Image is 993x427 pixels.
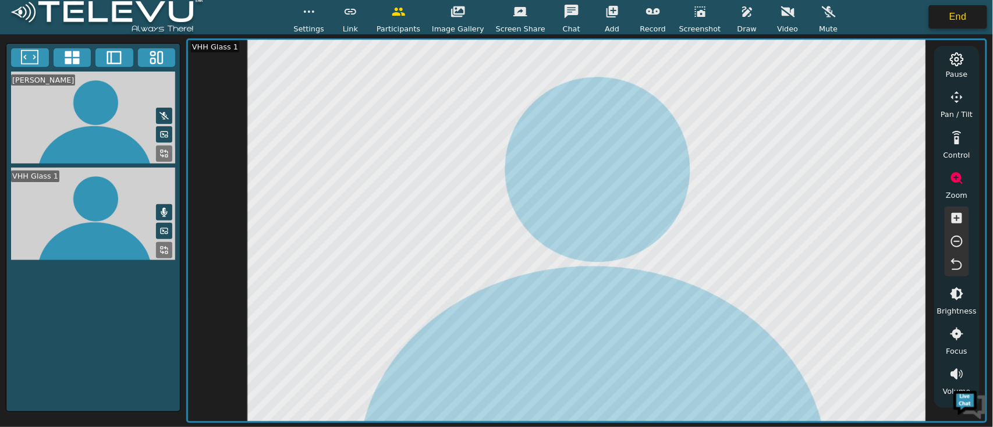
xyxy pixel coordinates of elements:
[819,23,838,34] span: Mute
[156,126,172,143] button: Picture in Picture
[943,386,971,397] span: Volume
[11,170,59,182] div: VHH Glass 1
[679,23,721,34] span: Screenshot
[156,242,172,258] button: Replace Feed
[377,23,420,34] span: Participants
[563,23,580,34] span: Chat
[156,108,172,124] button: Mute
[11,48,49,67] button: Fullscreen
[95,48,133,67] button: Two Window Medium
[640,23,666,34] span: Record
[952,386,987,421] img: Chat Widget
[61,61,196,76] div: Chat with us now
[191,41,239,52] div: VHH Glass 1
[946,346,968,357] span: Focus
[941,109,973,120] span: Pan / Tilt
[737,23,757,34] span: Draw
[946,190,967,201] span: Zoom
[20,54,49,83] img: d_736959983_company_1615157101543_736959983
[6,295,222,336] textarea: Type your message and hit 'Enter'
[68,135,161,252] span: We're online!
[138,48,176,67] button: Three Window Medium
[156,145,172,162] button: Replace Feed
[293,23,324,34] span: Settings
[944,150,970,161] span: Control
[937,305,977,316] span: Brightness
[946,69,968,80] span: Pause
[929,5,987,29] button: End
[191,6,219,34] div: Minimize live chat window
[432,23,484,34] span: Image Gallery
[496,23,545,34] span: Screen Share
[343,23,358,34] span: Link
[778,23,799,34] span: Video
[156,204,172,220] button: Mute
[54,48,91,67] button: 4x4
[11,74,75,86] div: [PERSON_NAME]
[156,223,172,239] button: Picture in Picture
[605,23,620,34] span: Add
